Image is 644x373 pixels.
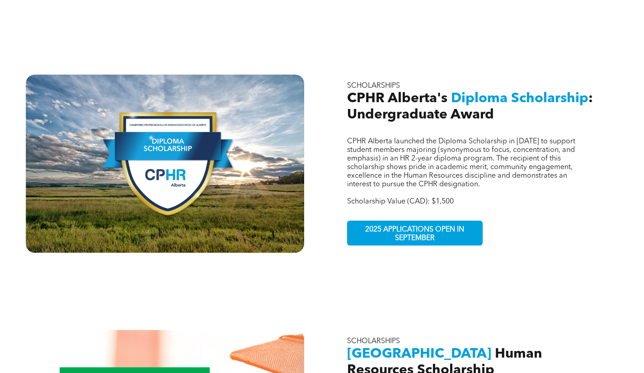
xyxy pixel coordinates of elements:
[347,138,575,188] span: CPHR Alberta launched the Diploma Scholarship in [DATE] to support student members majoring (syno...
[347,198,454,205] span: Scholarship Value (CAD): $1,500
[347,338,400,345] span: SCHOLARSHIPS
[347,347,491,361] span: [GEOGRAPHIC_DATA]
[347,82,400,90] span: SCHOLARSHIPS
[451,92,588,105] span: Diploma Scholarship
[347,221,483,246] a: 2025 APPLICATIONS OPEN IN SEPTEMBER
[349,221,481,247] span: 2025 APPLICATIONS OPEN IN SEPTEMBER
[347,92,447,105] span: CPHR Alberta's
